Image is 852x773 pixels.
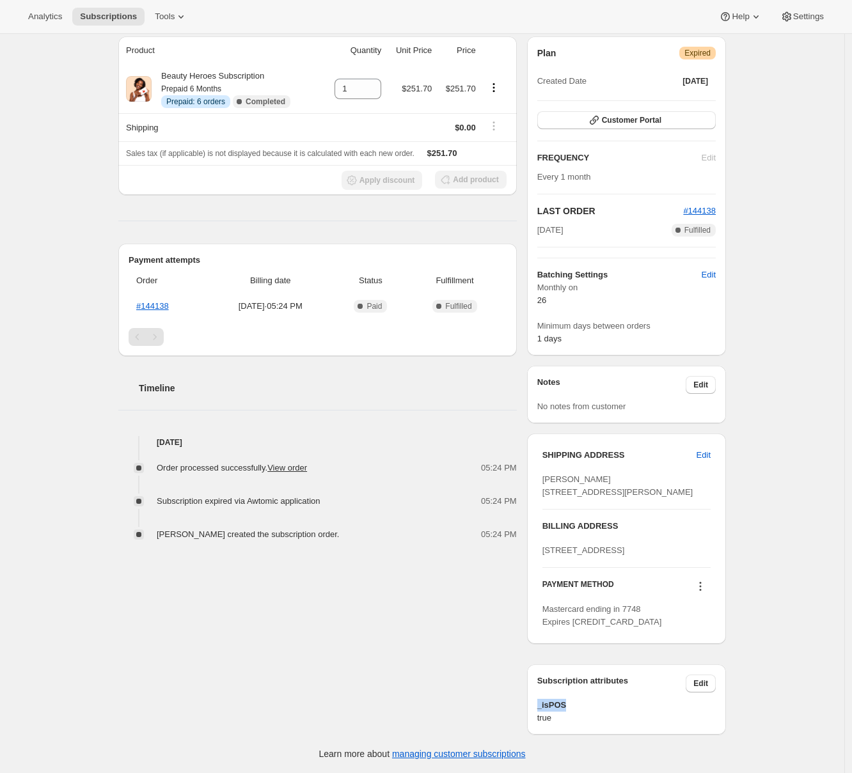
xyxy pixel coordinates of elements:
th: Price [436,36,479,65]
img: product img [126,76,152,102]
span: Fulfilled [684,225,711,235]
span: Fulfilled [445,301,471,311]
span: Subscription expired via Awtomic application [157,496,320,506]
button: Edit [686,376,716,394]
h3: BILLING ADDRESS [542,520,711,533]
span: 05:24 PM [481,462,517,474]
button: [DATE] [675,72,716,90]
th: Shipping [118,113,322,141]
button: Analytics [20,8,70,26]
span: true [537,712,716,724]
span: Mastercard ending in 7748 Expires [CREDIT_CARD_DATA] [542,604,662,627]
span: Prepaid: 6 orders [166,97,225,107]
h6: Batching Settings [537,269,702,281]
button: Edit [689,445,718,465]
span: _isPOS [537,699,716,712]
h2: Plan [537,47,556,59]
span: [PERSON_NAME] created the subscription order. [157,529,339,539]
h3: PAYMENT METHOD [542,579,614,597]
button: Tools [147,8,195,26]
h2: LAST ORDER [537,205,684,217]
span: 05:24 PM [481,528,517,541]
span: Subscriptions [80,12,137,22]
span: Edit [693,380,708,390]
span: Fulfillment [411,274,498,287]
span: $251.70 [402,84,432,93]
h2: FREQUENCY [537,152,702,164]
h4: [DATE] [118,436,517,449]
span: Expired [684,48,711,58]
h3: SHIPPING ADDRESS [542,449,697,462]
span: Order processed successfully. [157,463,307,472]
span: Analytics [28,12,62,22]
button: Settings [773,8,832,26]
span: No notes from customer [537,402,626,411]
span: [DATE] [682,76,708,86]
span: Help [732,12,749,22]
span: Paid [367,301,382,311]
h2: Payment attempts [129,254,507,267]
div: Beauty Heroes Subscription [152,70,290,108]
span: 1 days [537,334,562,343]
button: Edit [686,675,716,692]
span: [PERSON_NAME] [STREET_ADDRESS][PERSON_NAME] [542,474,693,497]
span: 05:24 PM [481,495,517,508]
p: Learn more about [319,747,526,760]
span: [DATE] [537,224,564,237]
a: managing customer subscriptions [392,749,526,759]
h3: Notes [537,376,686,394]
span: Monthly on [537,281,716,294]
button: Subscriptions [72,8,145,26]
span: Status [338,274,404,287]
button: Edit [694,265,723,285]
span: Settings [793,12,824,22]
span: Customer Portal [602,115,661,125]
span: $251.70 [427,148,457,158]
span: 26 [537,295,546,305]
a: #144138 [136,301,169,311]
span: Every 1 month [537,172,591,182]
span: [STREET_ADDRESS] [542,545,625,555]
small: Prepaid 6 Months [161,84,221,93]
span: Edit [702,269,716,281]
th: Unit Price [385,36,436,65]
button: #144138 [683,205,716,217]
span: Minimum days between orders [537,320,716,332]
th: Order [129,267,207,295]
button: Product actions [484,81,504,95]
a: View order [267,463,307,472]
a: #144138 [683,206,716,215]
span: Completed [246,97,285,107]
span: Billing date [210,274,331,287]
span: Created Date [537,75,587,88]
span: Edit [693,678,708,689]
span: [DATE] · 05:24 PM [210,300,331,313]
h3: Subscription attributes [537,675,686,692]
span: Sales tax (if applicable) is not displayed because it is calculated with each new order. [126,149,414,158]
button: Customer Portal [537,111,716,129]
button: Help [711,8,769,26]
button: Shipping actions [484,119,504,133]
nav: Pagination [129,328,507,346]
span: $0.00 [455,123,476,132]
span: Tools [155,12,175,22]
span: Edit [697,449,711,462]
h2: Timeline [139,382,517,394]
th: Product [118,36,322,65]
span: $251.70 [446,84,476,93]
th: Quantity [322,36,385,65]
